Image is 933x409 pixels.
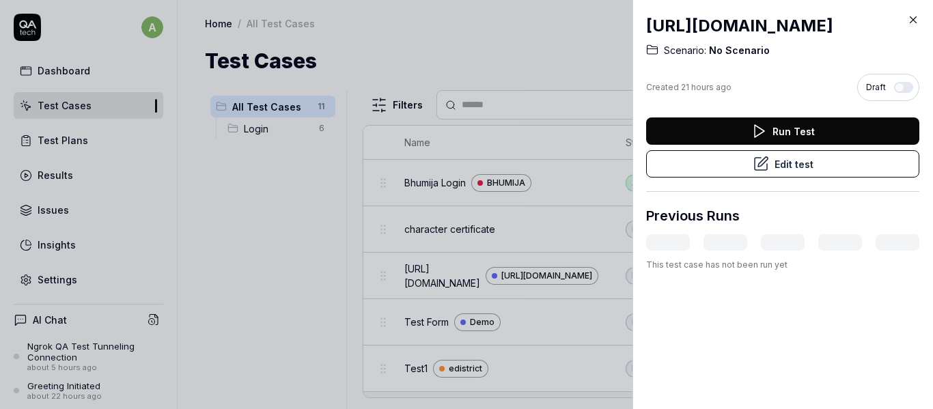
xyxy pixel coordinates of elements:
div: This test case has not been run yet [646,259,919,271]
span: No Scenario [706,44,770,57]
button: Edit test [646,150,919,178]
h3: Previous Runs [646,206,740,226]
span: Draft [866,81,886,94]
h2: [URL][DOMAIN_NAME] [646,14,919,38]
div: Created [646,81,732,94]
time: 21 hours ago [681,82,732,92]
button: Run Test [646,117,919,145]
span: Scenario: [664,44,706,57]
